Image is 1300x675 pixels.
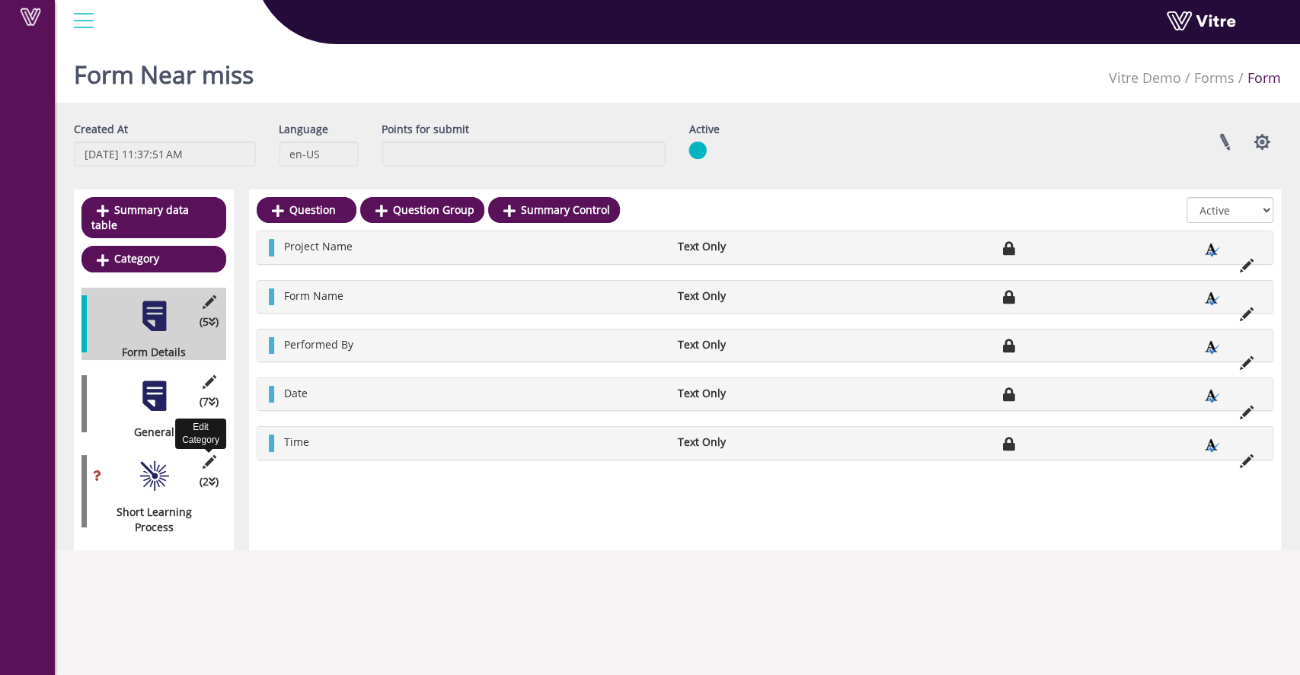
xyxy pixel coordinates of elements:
[670,386,818,401] li: Text Only
[74,38,254,103] h1: Form Near miss
[382,122,469,137] label: Points for submit
[284,288,343,303] span: Form Name
[81,246,226,272] a: Category
[284,386,308,400] span: Date
[688,141,707,160] img: yes
[360,197,484,223] a: Question Group
[284,337,353,352] span: Performed By
[81,197,226,238] a: Summary data table
[284,435,309,449] span: Time
[81,505,215,535] div: Short Learning Process
[74,122,128,137] label: Created At
[279,122,328,137] label: Language
[257,197,356,223] a: Question
[670,288,818,304] li: Text Only
[670,337,818,352] li: Text Only
[670,435,818,450] li: Text Only
[1109,68,1181,87] span: 412
[200,314,219,330] span: (5 )
[670,239,818,254] li: Text Only
[1235,68,1281,88] li: Form
[200,474,219,489] span: (2 )
[1194,68,1235,87] a: Forms
[284,239,353,253] span: Project Name
[81,425,215,440] div: General
[488,197,620,223] a: Summary Control
[688,122,719,137] label: Active
[81,345,215,360] div: Form Details
[175,419,226,449] div: Edit Category
[200,394,219,409] span: (7 )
